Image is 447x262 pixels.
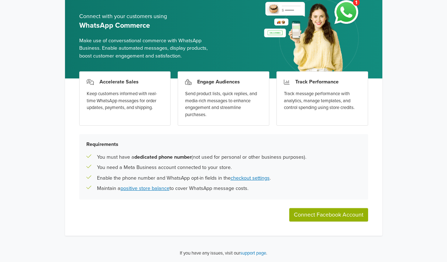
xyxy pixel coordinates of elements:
[284,91,361,111] div: Track message performance with analytics, manage templates, and control spending using store cred...
[180,250,267,257] p: If you have any issues, visit our .
[87,91,163,111] div: Keep customers informed with real-time WhatsApp messages for order updates, payments, and shipping.
[97,185,248,192] p: Maintain a to cover WhatsApp message costs.
[134,154,192,160] b: dedicated phone number
[99,79,139,85] h3: Accelerate Sales
[231,175,270,181] a: checkout settings
[289,208,368,222] button: Connect Facebook Account
[97,164,232,171] p: You need a Meta Business account connected to your store.
[295,79,339,85] h3: Track Performance
[79,13,218,20] h5: Connect with your customers using
[79,37,218,60] span: Make use of conversational commerce with WhatsApp Business. Enable automated messages, display pr...
[185,91,262,118] div: Send product lists, quick replies, and media-rich messages to enhance engagement and streamline p...
[197,79,240,85] h3: Engage Audiences
[97,153,306,161] p: You must have a (not used for personal or other business purposes).
[97,174,271,182] p: Enable the phone number and WhatsApp opt-in fields in the .
[240,250,266,256] a: support page
[120,185,169,191] a: positive store balance
[86,141,361,147] h5: Requirements
[79,21,218,30] h5: WhatsApp Commerce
